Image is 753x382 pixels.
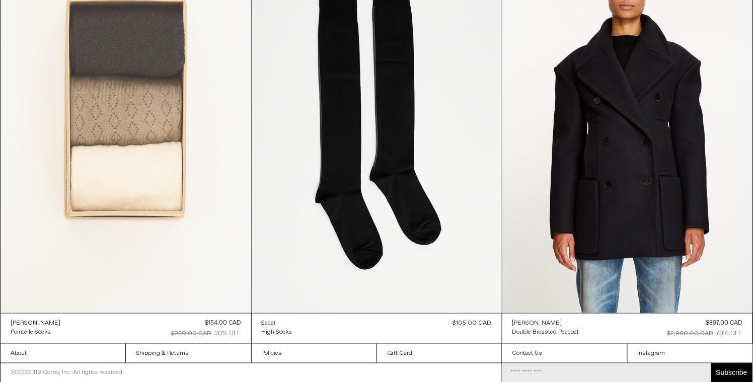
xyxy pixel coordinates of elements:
div: [PERSON_NAME] [512,319,562,328]
a: Double Breasted Peacoat [512,328,579,337]
div: $154.00 CAD [205,319,241,328]
a: Pointelle Socks [11,328,61,337]
a: High Socks [262,328,292,337]
div: $105.00 CAD [453,319,492,328]
a: Sacai [262,319,292,328]
div: 30% OFF [215,329,241,338]
div: $897.00 CAD [706,319,742,328]
div: Sacai [262,319,276,328]
a: [PERSON_NAME] [512,319,579,328]
a: [PERSON_NAME] [11,319,61,328]
div: $2,990.00 CAD [667,329,714,338]
a: Policies [252,344,376,363]
div: Pointelle Socks [11,328,51,337]
div: 70% OFF [717,329,742,338]
div: $220.00 CAD [172,329,212,338]
a: Contact Us [502,344,627,363]
a: Instagram [628,344,752,363]
a: Gift Card [377,344,502,363]
a: About [1,344,125,363]
a: Shipping & Returns [126,344,251,363]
